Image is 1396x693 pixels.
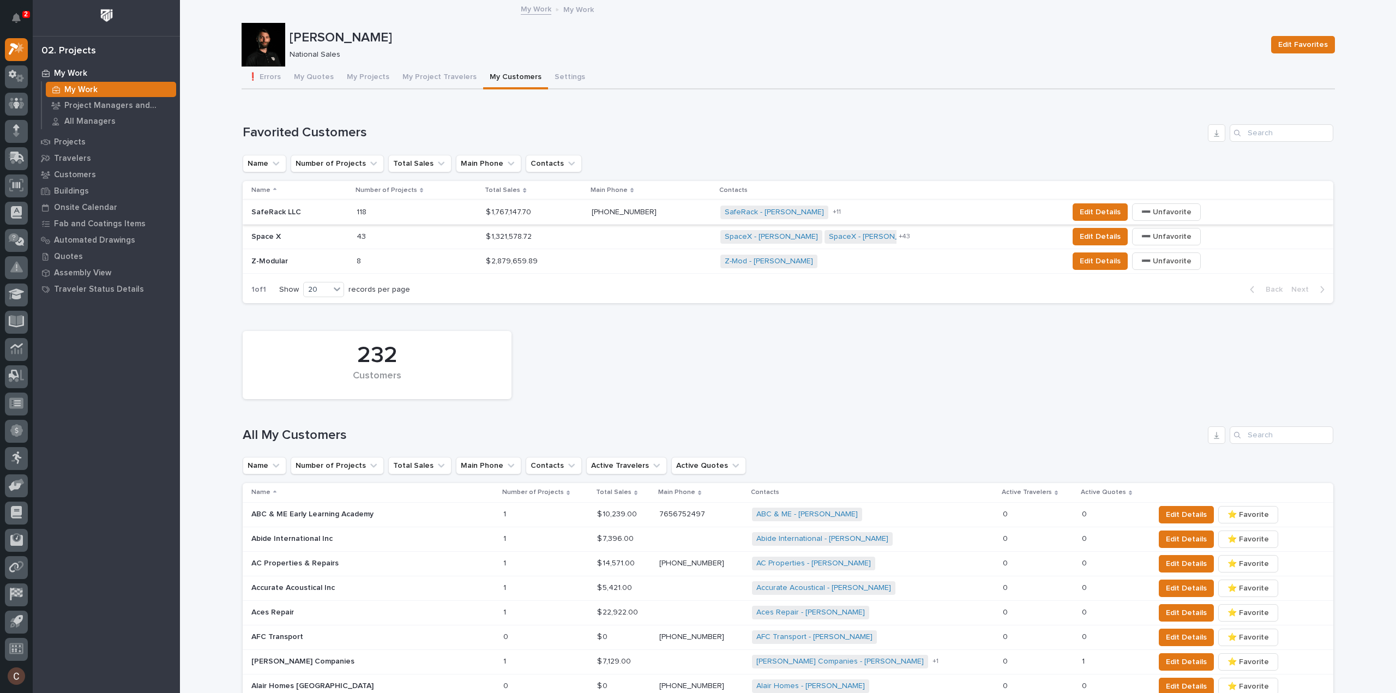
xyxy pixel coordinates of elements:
[33,215,180,232] a: Fab and Coatings Items
[456,457,521,474] button: Main Phone
[33,166,180,183] a: Customers
[54,285,144,294] p: Traveler Status Details
[659,559,724,567] a: [PHONE_NUMBER]
[251,532,335,544] p: Abide International Inc
[388,457,452,474] button: Total Sales
[1218,604,1278,622] button: ⭐ Favorite
[291,155,384,172] button: Number of Projects
[829,232,922,242] a: SpaceX - [PERSON_NAME]
[503,606,508,617] p: 1
[64,101,172,111] p: Project Managers and Engineers
[242,67,287,89] button: ❗ Errors
[1159,580,1214,597] button: Edit Details
[503,508,508,519] p: 1
[290,50,1258,59] p: National Sales
[42,98,180,113] a: Project Managers and Engineers
[483,67,548,89] button: My Customers
[597,606,640,617] p: $ 22,922.00
[1230,124,1333,142] input: Search
[279,285,299,294] p: Show
[251,230,283,242] p: Space X
[287,67,340,89] button: My Quotes
[671,457,746,474] button: Active Quotes
[1159,506,1214,523] button: Edit Details
[1166,582,1207,595] span: Edit Details
[503,581,508,593] p: 1
[592,208,657,216] a: [PHONE_NUMBER]
[243,502,1333,527] tr: ABC & ME Early Learning AcademyABC & ME Early Learning Academy 11 $ 10,239.00$ 10,239.00 76567524...
[1241,285,1287,294] button: Back
[1166,557,1207,570] span: Edit Details
[1227,582,1269,595] span: ⭐ Favorite
[1218,653,1278,671] button: ⭐ Favorite
[1082,508,1089,519] p: 0
[456,155,521,172] button: Main Phone
[503,532,508,544] p: 1
[251,184,270,196] p: Name
[1082,606,1089,617] p: 0
[1259,285,1283,294] span: Back
[261,342,493,369] div: 232
[526,155,582,172] button: Contacts
[54,186,89,196] p: Buildings
[243,249,1333,274] tr: Z-ModularZ-Modular 88 $ 2,879,659.89$ 2,879,659.89 Z-Mod - [PERSON_NAME] Edit Details➖ Unfavorite
[563,3,594,15] p: My Work
[5,665,28,688] button: users-avatar
[1082,532,1089,544] p: 0
[1141,255,1192,268] span: ➖ Unfavorite
[41,45,96,57] div: 02. Projects
[1227,508,1269,521] span: ⭐ Favorite
[251,508,376,519] p: ABC & ME Early Learning Academy
[251,486,270,498] p: Name
[251,206,303,217] p: SafeRack LLC
[597,532,636,544] p: $ 7,396.00
[54,236,135,245] p: Automated Drawings
[1132,228,1201,245] button: ➖ Unfavorite
[1003,679,1010,691] p: 0
[243,427,1204,443] h1: All My Customers
[14,13,28,31] div: Notifications2
[1159,531,1214,548] button: Edit Details
[33,232,180,248] a: Automated Drawings
[1227,680,1269,693] span: ⭐ Favorite
[42,113,180,129] a: All Managers
[1218,580,1278,597] button: ⭐ Favorite
[1132,252,1201,270] button: ➖ Unfavorite
[597,557,637,568] p: $ 14,571.00
[1218,531,1278,548] button: ⭐ Favorite
[33,199,180,215] a: Onsite Calendar
[596,486,631,498] p: Total Sales
[597,508,639,519] p: $ 10,239.00
[1227,655,1269,668] span: ⭐ Favorite
[725,257,813,266] a: Z-Mod - [PERSON_NAME]
[54,69,87,79] p: My Work
[54,154,91,164] p: Travelers
[243,600,1333,625] tr: Aces RepairAces Repair 11 $ 22,922.00$ 22,922.00 Aces Repair - [PERSON_NAME] 00 00 Edit Details⭐ ...
[33,248,180,264] a: Quotes
[1003,630,1010,642] p: 0
[1230,426,1333,444] input: Search
[659,510,705,518] a: 7656752497
[251,655,357,666] p: [PERSON_NAME] Companies
[54,219,146,229] p: Fab and Coatings Items
[291,457,384,474] button: Number of Projects
[597,630,610,642] p: $ 0
[756,583,891,593] a: Accurate Acoustical - [PERSON_NAME]
[33,150,180,166] a: Travelers
[33,134,180,150] a: Projects
[243,551,1333,576] tr: AC Properties & RepairsAC Properties & Repairs 11 $ 14,571.00$ 14,571.00 [PHONE_NUMBER] AC Proper...
[243,155,286,172] button: Name
[1159,555,1214,573] button: Edit Details
[64,85,98,95] p: My Work
[1082,655,1087,666] p: 1
[526,457,582,474] button: Contacts
[251,557,341,568] p: AC Properties & Repairs
[243,276,275,303] p: 1 of 1
[304,284,330,296] div: 20
[1159,653,1214,671] button: Edit Details
[243,225,1333,249] tr: Space XSpace X 4343 $ 1,321,578.72$ 1,321,578.72 SpaceX - [PERSON_NAME] SpaceX - [PERSON_NAME] +4...
[486,230,534,242] p: $ 1,321,578.72
[486,206,533,217] p: $ 1,767,147.70
[1080,255,1121,268] span: Edit Details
